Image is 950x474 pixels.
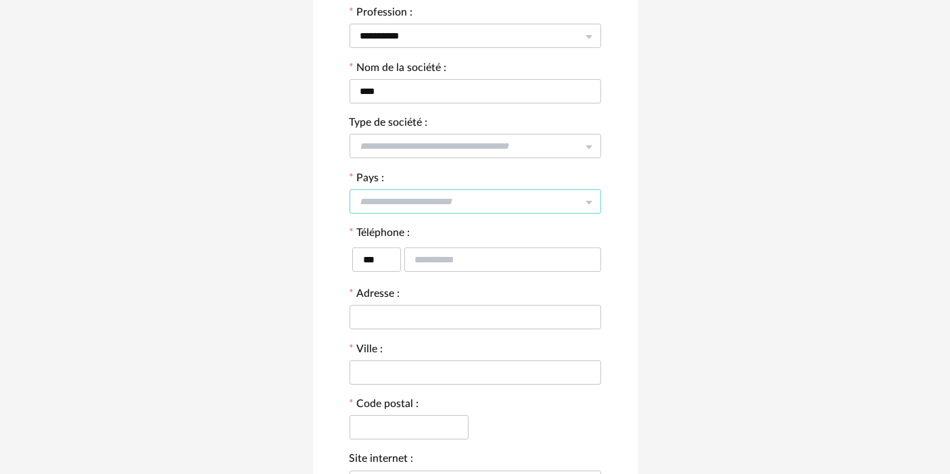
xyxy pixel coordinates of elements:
label: Type de société : [350,118,428,131]
label: Nom de la société : [350,63,447,76]
label: Téléphone : [350,228,410,241]
label: Pays : [350,173,385,187]
label: Site internet : [350,454,414,467]
label: Adresse : [350,289,400,302]
label: Ville : [350,344,383,358]
label: Profession : [350,7,413,21]
label: Code postal : [350,399,419,412]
